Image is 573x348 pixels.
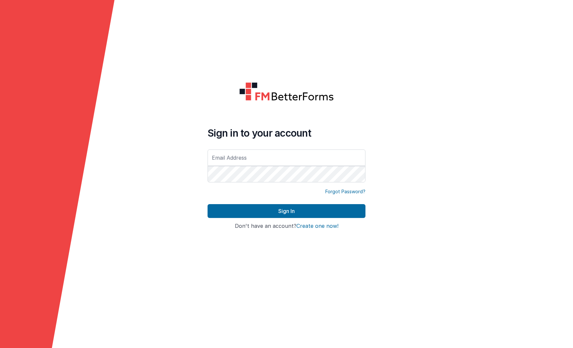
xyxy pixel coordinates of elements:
[208,223,365,229] h4: Don't have an account?
[208,149,365,166] input: Email Address
[325,188,365,195] a: Forgot Password?
[208,127,365,139] h4: Sign in to your account
[296,223,338,229] button: Create one now!
[208,204,365,218] button: Sign In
